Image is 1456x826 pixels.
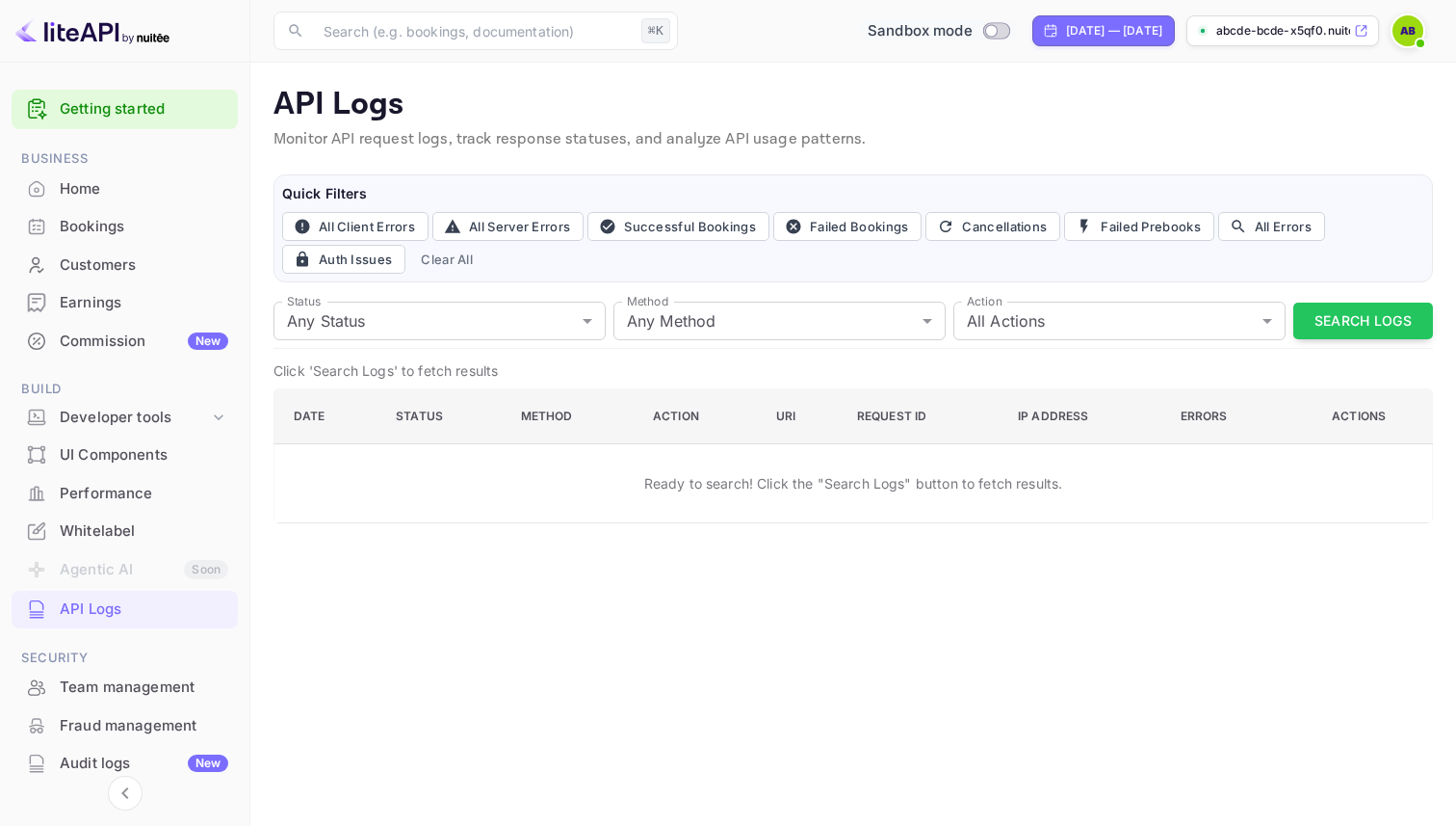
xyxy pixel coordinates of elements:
[108,776,143,811] button: Collapse navigation
[1064,212,1214,241] button: Failed Prebooks
[12,437,238,472] a: UI Components
[60,599,228,621] div: API Logs
[12,148,238,170] span: Business
[274,389,381,444] th: Date
[641,18,670,43] div: ⌘K
[273,86,1433,124] p: API Logs
[1066,22,1162,40] div: [DATE] — [DATE]
[60,715,228,737] div: Fraud management
[282,183,1424,204] h6: Quick Filters
[413,245,481,274] button: Clear All
[12,802,238,823] span: Marketing
[12,648,238,669] span: Security
[60,520,228,543] div: Whitelabel
[1218,212,1325,241] button: All Errors
[12,247,238,282] a: Customers
[12,208,238,246] div: Bookings
[282,245,405,274] button: Auth Issues
[273,128,1433,151] p: Monitor API request logs, track response statuses, and analyze API usage patterns.
[12,284,238,320] a: Earnings
[627,293,668,309] label: Method
[613,302,946,340] div: Any Method
[12,90,238,129] div: Getting started
[925,212,1060,241] button: Cancellations
[60,444,228,466] div: UI Components
[644,473,1063,493] p: Ready to search! Click the "Search Logs" button to fetch results.
[12,437,238,474] div: UI Components
[188,333,228,350] div: New
[12,669,238,706] div: Team management
[773,212,923,241] button: Failed Bookings
[380,389,505,444] th: Status
[282,212,429,241] button: All Client Errors
[312,12,634,50] input: Search (e.g. bookings, documentation)
[12,323,238,360] div: CommissionNew
[587,212,769,241] button: Successful Bookings
[12,745,238,783] div: Audit logsNew
[12,513,238,548] a: Whitelabel
[12,745,238,781] a: Audit logsNew
[12,284,238,322] div: Earnings
[15,15,169,46] img: LiteAPI logo
[1293,303,1433,340] button: Search Logs
[273,360,1433,381] p: Click 'Search Logs' to fetch results
[12,323,238,359] a: CommissionNew
[1289,389,1432,444] th: Actions
[12,247,238,284] div: Customers
[12,208,238,244] a: Bookings
[60,677,228,699] div: Team management
[506,389,637,444] th: Method
[1165,389,1289,444] th: Errors
[60,178,228,200] div: Home
[12,707,238,743] a: Fraud management
[637,389,761,444] th: Action
[60,331,228,353] div: Commission
[953,302,1286,340] div: All Actions
[12,401,238,435] div: Developer tools
[1216,22,1350,40] p: abcde-bcde-x5qf0.nuite...
[12,513,238,550] div: Whitelabel
[60,98,228,120] a: Getting started
[60,483,228,505] div: Performance
[868,20,973,42] span: Sandbox mode
[12,475,238,513] div: Performance
[60,254,228,277] div: Customers
[1002,389,1165,444] th: IP Address
[842,389,1002,444] th: Request ID
[12,171,238,208] div: Home
[12,475,238,511] a: Performance
[967,293,1002,309] label: Action
[12,591,238,626] a: API Logs
[60,292,228,314] div: Earnings
[188,755,228,772] div: New
[860,20,1017,42] div: Switch to Production mode
[60,407,209,429] div: Developer tools
[761,389,842,444] th: URI
[12,379,238,400] span: Build
[432,212,584,241] button: All Server Errors
[273,302,606,340] div: Any Status
[12,707,238,745] div: Fraud management
[12,669,238,705] a: Team management
[60,216,228,238] div: Bookings
[12,591,238,628] div: API Logs
[60,753,228,775] div: Audit logs
[1392,15,1423,46] img: Abcde bcde
[287,293,321,309] label: Status
[12,171,238,206] a: Home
